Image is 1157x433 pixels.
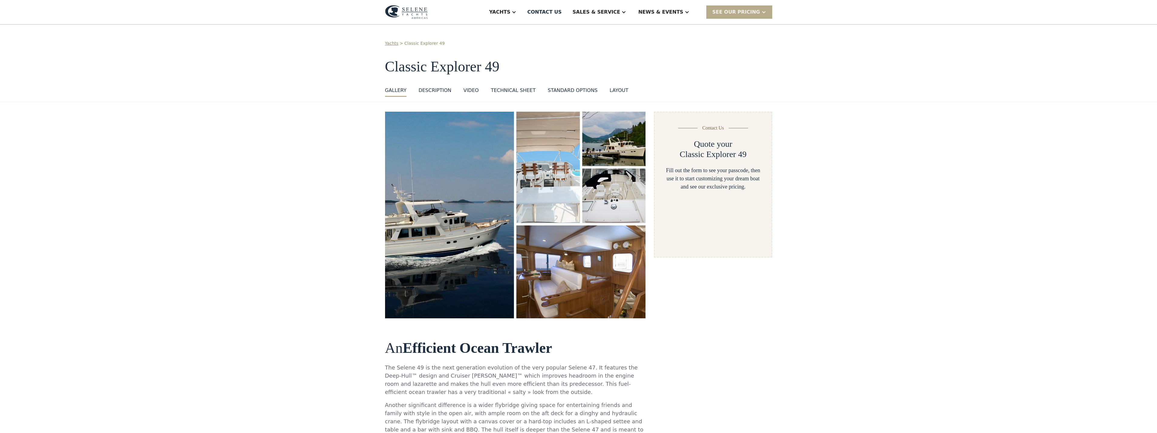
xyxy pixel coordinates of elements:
div: SEE Our Pricing [712,8,760,16]
div: Contact Us [702,124,724,132]
h2: Quote your [694,139,732,149]
iframe: Form 1 [664,199,762,245]
a: standard options [548,87,598,97]
strong: Efficient Ocean Trawler [403,340,552,356]
a: open lightbox [582,112,646,166]
img: 50 foot motor yacht [385,112,514,318]
div: DESCRIPTION [419,87,451,94]
a: open lightbox [516,225,646,318]
p: The Selene 49 is the next generation evolution of the very popular Selene 47. It features the Dee... [385,363,646,396]
a: layout [610,87,628,97]
a: open lightbox [385,112,514,318]
img: 50 foot motor yacht [516,225,646,318]
div: News & EVENTS [638,8,683,16]
div: layout [610,87,628,94]
div: Sales & Service [573,8,620,16]
a: VIDEO [463,87,479,97]
a: GALLERY [385,87,407,97]
h2: Classic Explorer 49 [680,149,747,159]
form: Yacht Detail Page form [654,112,772,258]
div: VIDEO [463,87,479,94]
a: Yachts [385,40,399,47]
a: Classic Explorer 49 [404,40,445,47]
img: 50 foot motor yacht [582,112,646,166]
div: standard options [548,87,598,94]
img: 50 foot motor yacht [582,169,646,223]
div: > [400,40,403,47]
h1: Classic Explorer 49 [385,59,772,75]
div: Contact US [527,8,562,16]
a: DESCRIPTION [419,87,451,97]
div: SEE Our Pricing [706,5,772,18]
img: logo [385,5,428,19]
div: Technical sheet [491,87,536,94]
div: Yachts [489,8,510,16]
div: Fill out the form to see your passcode, then use it to start customizing your dream boat and see ... [664,166,762,191]
h2: An [385,340,646,356]
a: open lightbox [516,112,580,223]
a: Technical sheet [491,87,536,97]
div: GALLERY [385,87,407,94]
a: open lightbox [582,169,646,223]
